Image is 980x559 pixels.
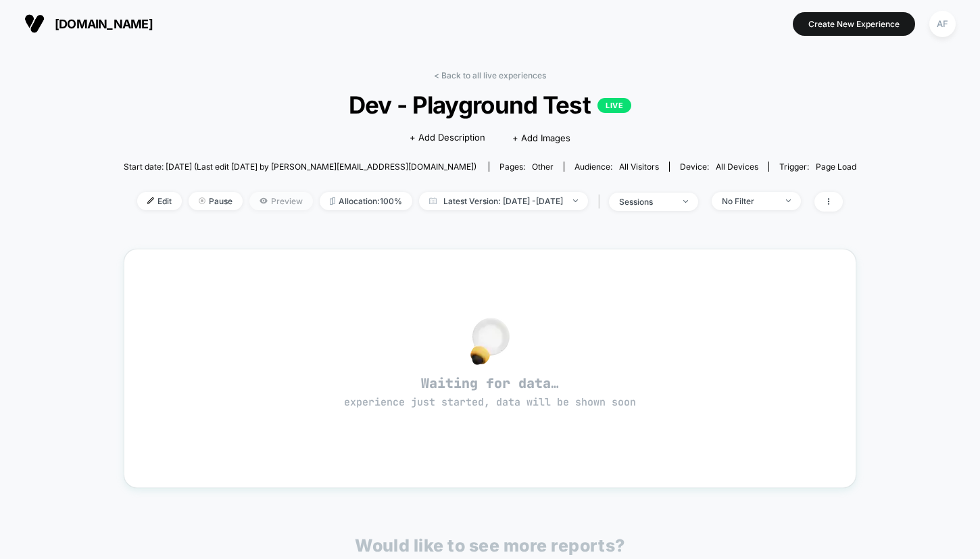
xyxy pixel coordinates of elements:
[249,192,313,210] span: Preview
[532,162,554,172] span: other
[344,395,636,409] span: experience just started, data will be shown soon
[148,374,832,410] span: Waiting for data…
[320,192,412,210] span: Allocation: 100%
[124,162,476,172] span: Start date: [DATE] (Last edit [DATE] by [PERSON_NAME][EMAIL_ADDRESS][DOMAIN_NAME])
[330,197,335,205] img: rebalance
[355,535,625,556] p: Would like to see more reports?
[619,162,659,172] span: All Visitors
[779,162,856,172] div: Trigger:
[669,162,768,172] span: Device:
[470,318,510,365] img: no_data
[595,192,609,212] span: |
[925,10,960,38] button: AF
[160,91,819,119] span: Dev - Playground Test
[24,14,45,34] img: Visually logo
[573,199,578,202] img: end
[683,200,688,203] img: end
[499,162,554,172] div: Pages:
[512,132,570,143] span: + Add Images
[816,162,856,172] span: Page Load
[429,197,437,204] img: calendar
[619,197,673,207] div: sessions
[147,197,154,204] img: edit
[793,12,915,36] button: Create New Experience
[410,131,485,145] span: + Add Description
[597,98,631,113] p: LIVE
[189,192,243,210] span: Pause
[55,17,153,31] span: [DOMAIN_NAME]
[574,162,659,172] div: Audience:
[20,13,157,34] button: [DOMAIN_NAME]
[722,196,776,206] div: No Filter
[434,70,546,80] a: < Back to all live experiences
[199,197,205,204] img: end
[137,192,182,210] span: Edit
[419,192,588,210] span: Latest Version: [DATE] - [DATE]
[929,11,956,37] div: AF
[716,162,758,172] span: all devices
[786,199,791,202] img: end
